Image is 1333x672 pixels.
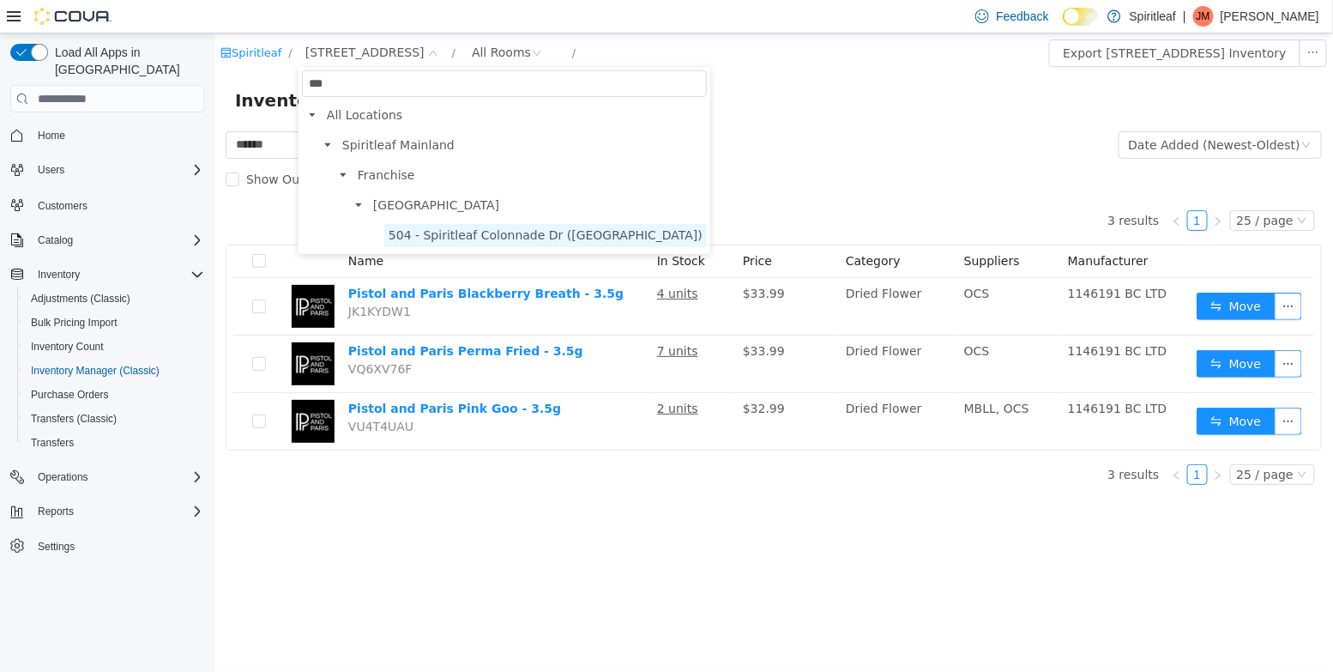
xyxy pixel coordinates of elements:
i: icon: down [1087,106,1097,118]
span: Users [31,160,204,180]
a: Pistol and Paris Pink Goo - 3.5g [134,368,347,382]
button: icon: ellipsis [1060,259,1088,287]
span: / [238,13,241,26]
span: Settings [31,536,204,557]
a: Home [31,125,72,146]
td: Dried Flower [624,302,743,360]
span: Feedback [996,8,1048,25]
p: [PERSON_NAME] [1221,6,1319,27]
li: Next Page [993,431,1014,451]
button: Export [STREET_ADDRESS] Inventory [835,6,1085,33]
a: 1 [974,178,992,197]
a: Inventory Manager (Classic) [24,360,166,381]
span: Customers [38,199,87,213]
span: Franchise [143,135,201,148]
button: icon: swapMove [982,259,1061,287]
button: Inventory [31,264,87,285]
i: icon: caret-down [140,167,148,176]
span: Users [38,163,64,177]
span: JM [1197,6,1210,27]
span: VU4T4UAU [134,386,199,400]
button: icon: ellipsis [1060,374,1088,402]
span: All Locations [108,70,492,94]
span: / [74,13,77,26]
i: icon: down [1083,182,1093,194]
span: Bulk Pricing Import [24,312,204,333]
span: Bulk Pricing Import [31,316,118,330]
button: Inventory Manager (Classic) [17,359,211,383]
button: Operations [31,467,95,487]
li: 1 [973,431,993,451]
div: Date Added (Newest-Oldest) [914,99,1086,124]
li: Previous Page [952,431,973,451]
a: Transfers (Classic) [24,409,124,429]
li: 3 results [893,431,944,451]
button: icon: ellipsis [1060,317,1088,344]
input: filter select [87,37,492,64]
nav: Complex example [10,116,204,603]
span: Purchase Orders [24,384,204,405]
span: Ontario [154,160,492,184]
span: 504 - Spiritleaf Colonnade Dr (Kemptville) [170,191,492,214]
img: Cova [34,8,112,25]
u: 4 units [443,253,484,267]
button: Transfers (Classic) [17,407,211,431]
button: Users [3,158,211,182]
img: Pistol and Paris Blackberry Breath - 3.5g hero shot [77,251,120,294]
span: In Stock [443,221,491,234]
a: Transfers [24,433,81,453]
span: Customers [31,194,204,215]
i: icon: caret-down [109,107,118,116]
a: icon: shopSpiritleaf [6,13,67,26]
span: Adjustments (Classic) [31,292,130,306]
span: $32.99 [528,368,570,382]
div: 25 / page [1022,178,1079,197]
span: Show Out of Stock [25,139,149,153]
span: Home [38,129,65,142]
span: OCS [750,253,775,267]
span: Spiritleaf Mainland [128,105,240,118]
span: Reports [38,505,74,518]
button: Operations [3,465,211,489]
span: Transfers (Classic) [31,412,117,426]
p: | [1183,6,1186,27]
a: Bulk Pricing Import [24,312,124,333]
button: Bulk Pricing Import [17,311,211,335]
span: Franchise [139,130,492,154]
li: 1 [973,177,993,197]
a: 1 [974,432,992,451]
a: Inventory Count [24,336,111,357]
span: Inventory Count [31,340,104,354]
span: Inventory [31,264,204,285]
span: Reports [31,501,204,522]
button: Inventory Count [17,335,211,359]
button: Catalog [3,228,211,252]
button: Adjustments (Classic) [17,287,211,311]
input: Dark Mode [1063,8,1099,26]
img: Pistol and Paris Perma Fried - 3.5g hero shot [77,309,120,352]
span: All Locations [112,75,188,88]
p: Spiritleaf [1130,6,1176,27]
span: Purchase Orders [31,388,109,402]
a: Adjustments (Classic) [24,288,137,309]
i: icon: shop [6,14,17,25]
span: VQ6XV76F [134,329,198,342]
img: Pistol and Paris Pink Goo - 3.5g hero shot [77,366,120,409]
u: 2 units [443,368,484,382]
span: Inventory Count [24,336,204,357]
i: icon: down [214,15,224,27]
span: 505 - Spiritleaf Tenth Line Rd (Orleans) [91,9,210,28]
div: Jessica M [1193,6,1214,27]
button: Transfers [17,431,211,455]
i: icon: caret-down [124,137,133,146]
span: $33.99 [528,311,570,324]
button: Inventory [3,263,211,287]
span: JK1KYDW1 [134,271,196,285]
div: All Rooms [257,6,317,32]
td: Dried Flower [624,360,743,416]
span: / [358,13,361,26]
span: Settings [38,540,75,554]
button: Reports [3,499,211,524]
span: 1146191 BC LTD [853,368,953,382]
span: 1146191 BC LTD [853,311,953,324]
